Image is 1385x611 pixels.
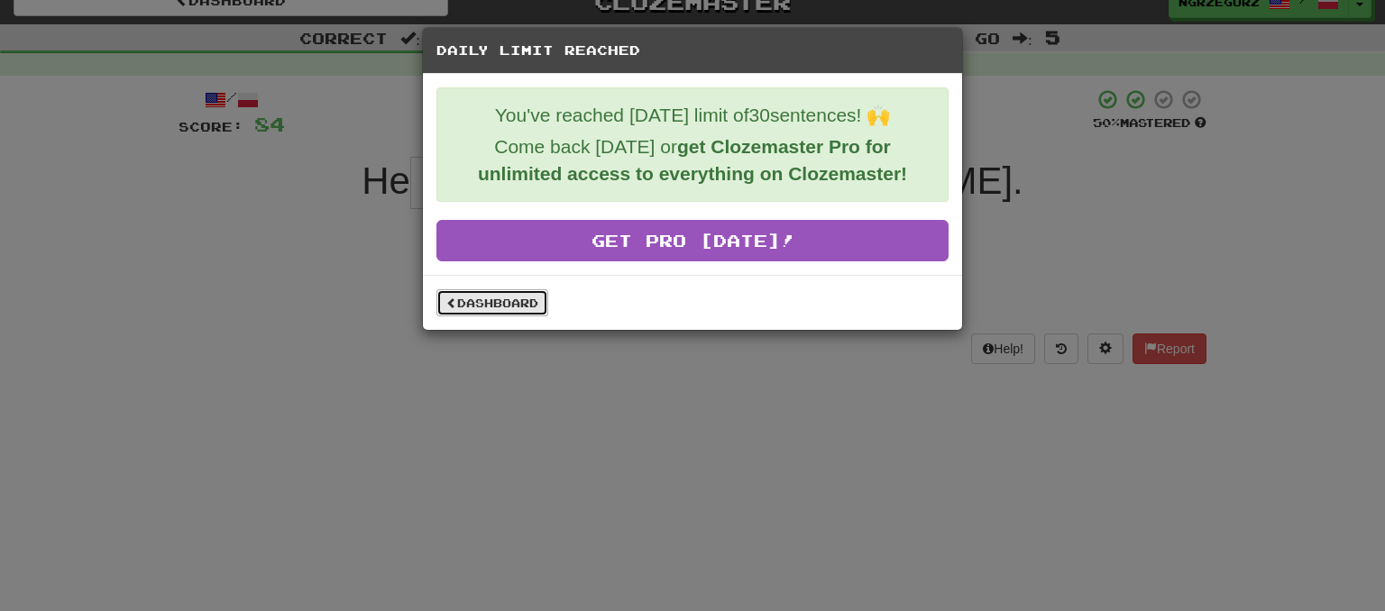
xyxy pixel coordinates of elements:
[436,41,949,59] h5: Daily Limit Reached
[451,102,934,129] p: You've reached [DATE] limit of 30 sentences! 🙌
[451,133,934,187] p: Come back [DATE] or
[478,136,907,184] strong: get Clozemaster Pro for unlimited access to everything on Clozemaster!
[436,220,949,261] a: Get Pro [DATE]!
[436,289,548,316] a: Dashboard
